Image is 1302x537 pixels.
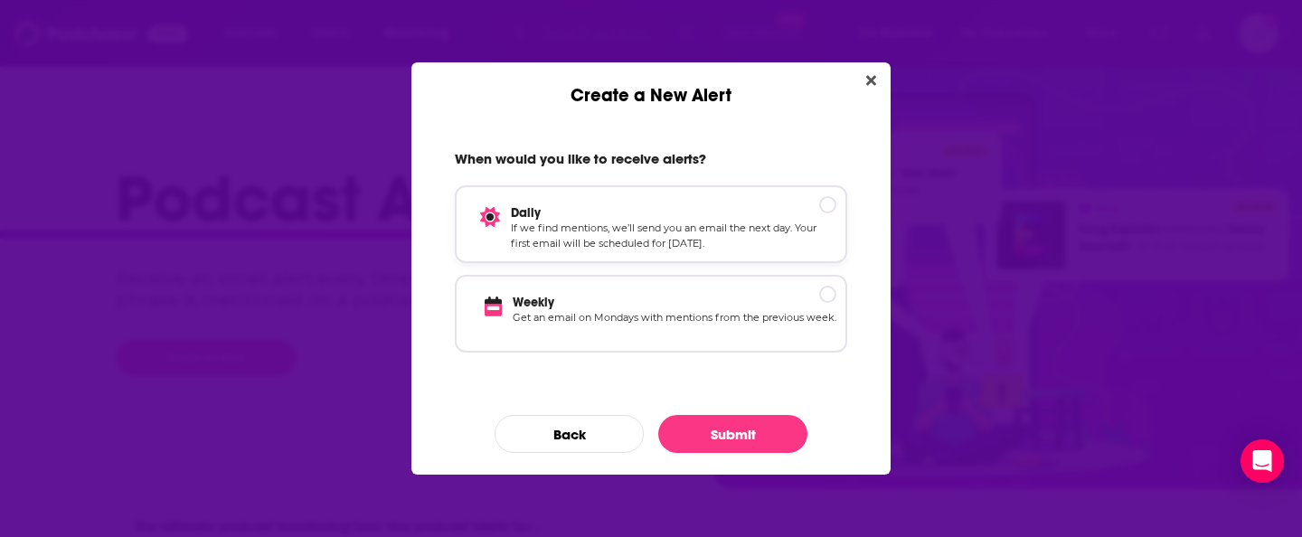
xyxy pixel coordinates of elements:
div: Create a New Alert [411,62,891,107]
button: Back [495,415,644,453]
p: Weekly [513,295,836,310]
p: Daily [511,205,836,221]
p: Get an email on Mondays with mentions from the previous week. [513,310,836,342]
div: Open Intercom Messenger [1241,439,1284,483]
p: If we find mentions, we’ll send you an email the next day. Your first email will be scheduled for... [511,221,836,252]
button: Close [859,70,883,92]
button: Submit [658,415,807,453]
h2: When would you like to receive alerts? [455,150,847,175]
